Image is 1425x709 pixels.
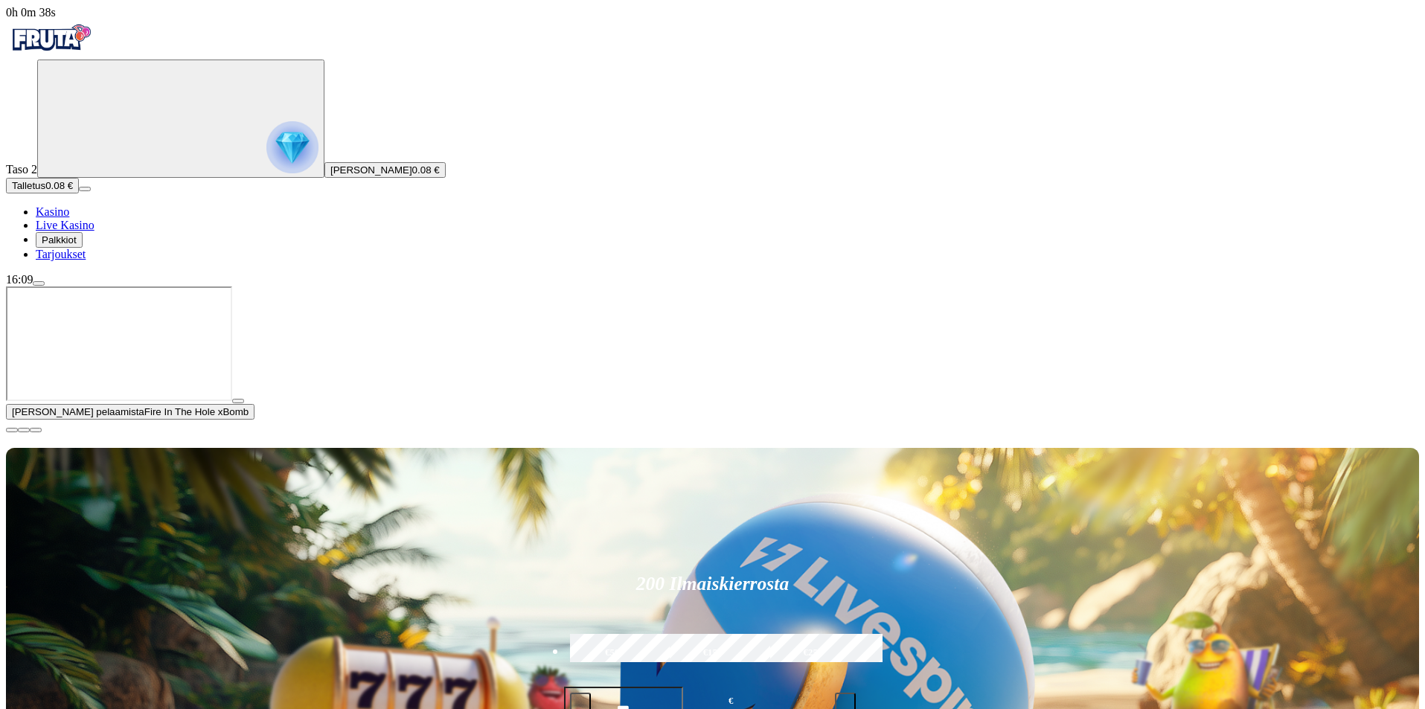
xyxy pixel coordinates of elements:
[37,60,324,178] button: reward progress
[232,399,244,403] button: play icon
[6,46,95,59] a: Fruta
[566,632,659,675] label: €50
[6,428,18,432] button: close icon
[36,248,86,260] a: Tarjoukset
[36,232,83,248] button: Palkkiot
[30,428,42,432] button: fullscreen icon
[144,406,249,417] span: Fire In The Hole xBomb
[324,162,446,178] button: [PERSON_NAME]0.08 €
[18,428,30,432] button: chevron-down icon
[728,694,733,708] span: €
[12,406,144,417] span: [PERSON_NAME] pelaamista
[666,632,758,675] label: €150
[42,234,77,246] span: Palkkiot
[6,6,56,19] span: user session time
[330,164,412,176] span: [PERSON_NAME]
[6,286,232,401] iframe: Fire In The Hole xBomb
[36,205,69,218] a: Kasino
[6,178,79,193] button: Talletusplus icon0.08 €
[6,273,33,286] span: 16:09
[45,180,73,191] span: 0.08 €
[6,205,1419,261] nav: Main menu
[6,163,37,176] span: Taso 2
[36,219,95,231] a: Live Kasino
[6,19,95,57] img: Fruta
[6,404,254,420] button: [PERSON_NAME] pelaamistaFire In The Hole xBomb
[12,180,45,191] span: Talletus
[79,187,91,191] button: menu
[766,632,859,675] label: €250
[266,121,318,173] img: reward progress
[33,281,45,286] button: menu
[6,19,1419,261] nav: Primary
[412,164,440,176] span: 0.08 €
